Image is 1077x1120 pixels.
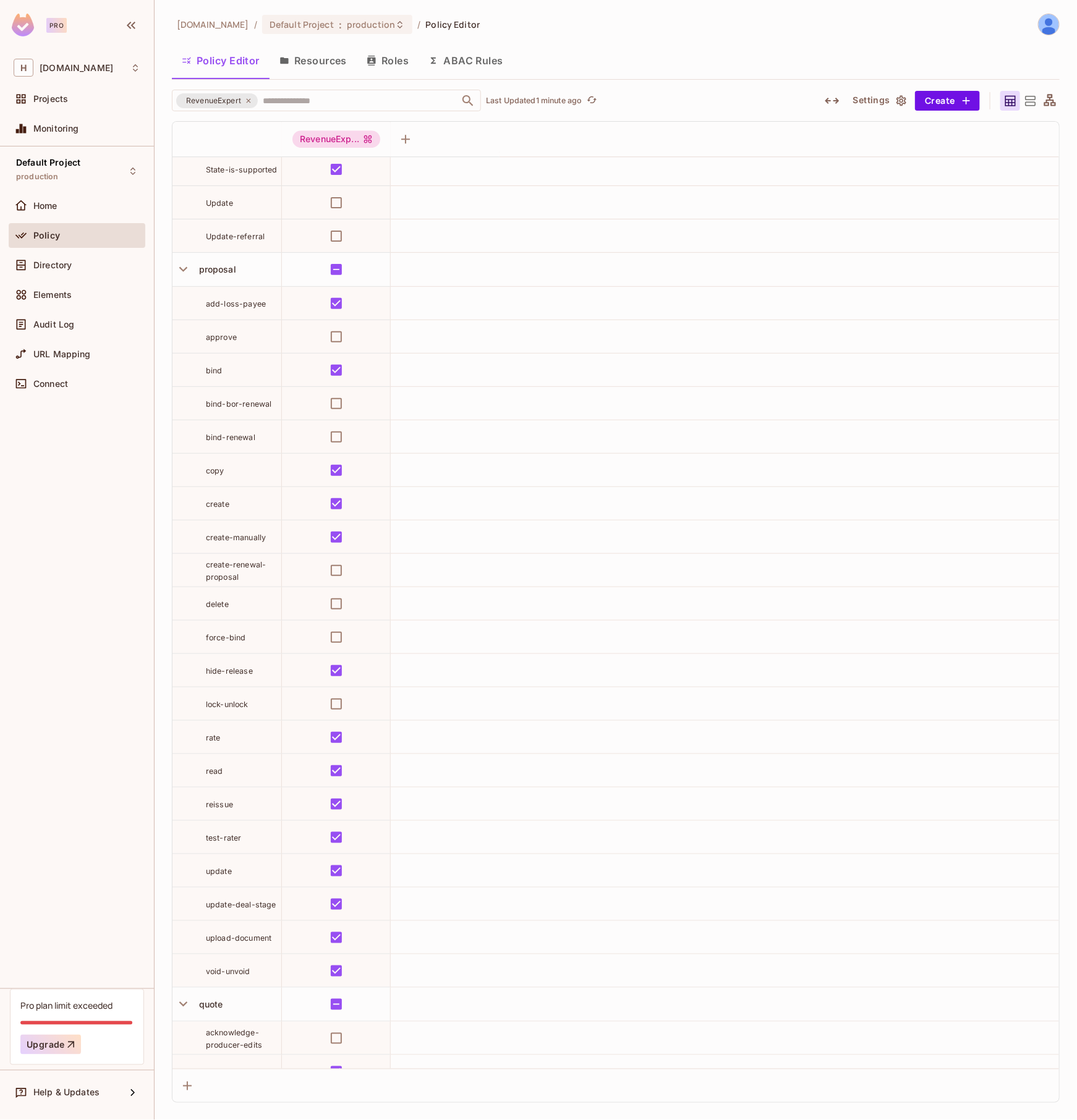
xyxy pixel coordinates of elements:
[417,19,420,30] li: /
[172,45,270,76] button: Policy Editor
[270,45,357,76] button: Resources
[206,933,271,943] span: upload-document
[357,45,419,76] button: Roles
[40,63,113,73] span: Workspace: honeycombinsurance.com
[292,130,380,148] span: RevenueExpert
[12,14,34,36] img: SReyMgAAAABJRU5ErkJggg==
[206,666,253,676] span: hide-release
[915,91,980,111] button: Create
[206,560,266,582] span: create-renewal-proposal
[206,198,233,208] span: Update
[177,19,249,30] span: the active workspace
[206,299,266,308] span: add-loss-payee
[20,1035,81,1054] button: Upgrade
[206,433,255,442] span: bind-renewal
[206,1067,258,1077] span: add-comment
[347,19,395,30] span: production
[16,172,59,182] span: production
[206,333,237,342] span: approve
[33,290,72,300] span: Elements
[587,95,597,107] span: refresh
[194,999,223,1009] span: quote
[194,264,236,274] span: proposal
[20,999,113,1011] div: Pro plan limit exceeded
[459,92,477,109] button: Open
[1039,14,1059,35] img: Jake Samuels
[206,399,271,409] span: bind-bor-renewal
[16,158,80,168] span: Default Project
[206,633,246,642] span: force-bind
[206,600,229,609] span: delete
[206,366,223,375] span: bind
[176,93,258,108] div: RevenueExpert
[206,466,224,475] span: copy
[582,93,600,108] span: Click to refresh data
[33,260,72,270] span: Directory
[206,499,229,509] span: create
[585,93,600,108] button: refresh
[206,833,242,842] span: test-rater
[848,91,910,111] button: Settings
[33,379,68,389] span: Connect
[206,967,250,976] span: void-unvoid
[486,96,582,106] p: Last Updated 1 minute ago
[425,19,480,30] span: Policy Editor
[338,20,343,30] span: :
[33,94,68,104] span: Projects
[33,124,79,134] span: Monitoring
[33,1088,100,1098] span: Help & Updates
[206,165,278,174] span: State-is-supported
[206,867,232,876] span: update
[206,766,223,776] span: read
[206,800,233,809] span: reissue
[33,201,57,211] span: Home
[14,59,33,77] span: H
[206,733,221,742] span: rate
[33,320,74,329] span: Audit Log
[270,19,334,30] span: Default Project
[206,533,266,542] span: create-manually
[206,700,249,709] span: lock-unlock
[292,130,380,148] div: RevenueExp...
[206,232,265,241] span: Update-referral
[179,95,249,107] span: RevenueExpert
[206,1028,262,1050] span: acknowledge-producer-edits
[254,19,257,30] li: /
[419,45,513,76] button: ABAC Rules
[33,349,91,359] span: URL Mapping
[33,231,60,240] span: Policy
[206,900,276,909] span: update-deal-stage
[46,18,67,33] div: Pro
